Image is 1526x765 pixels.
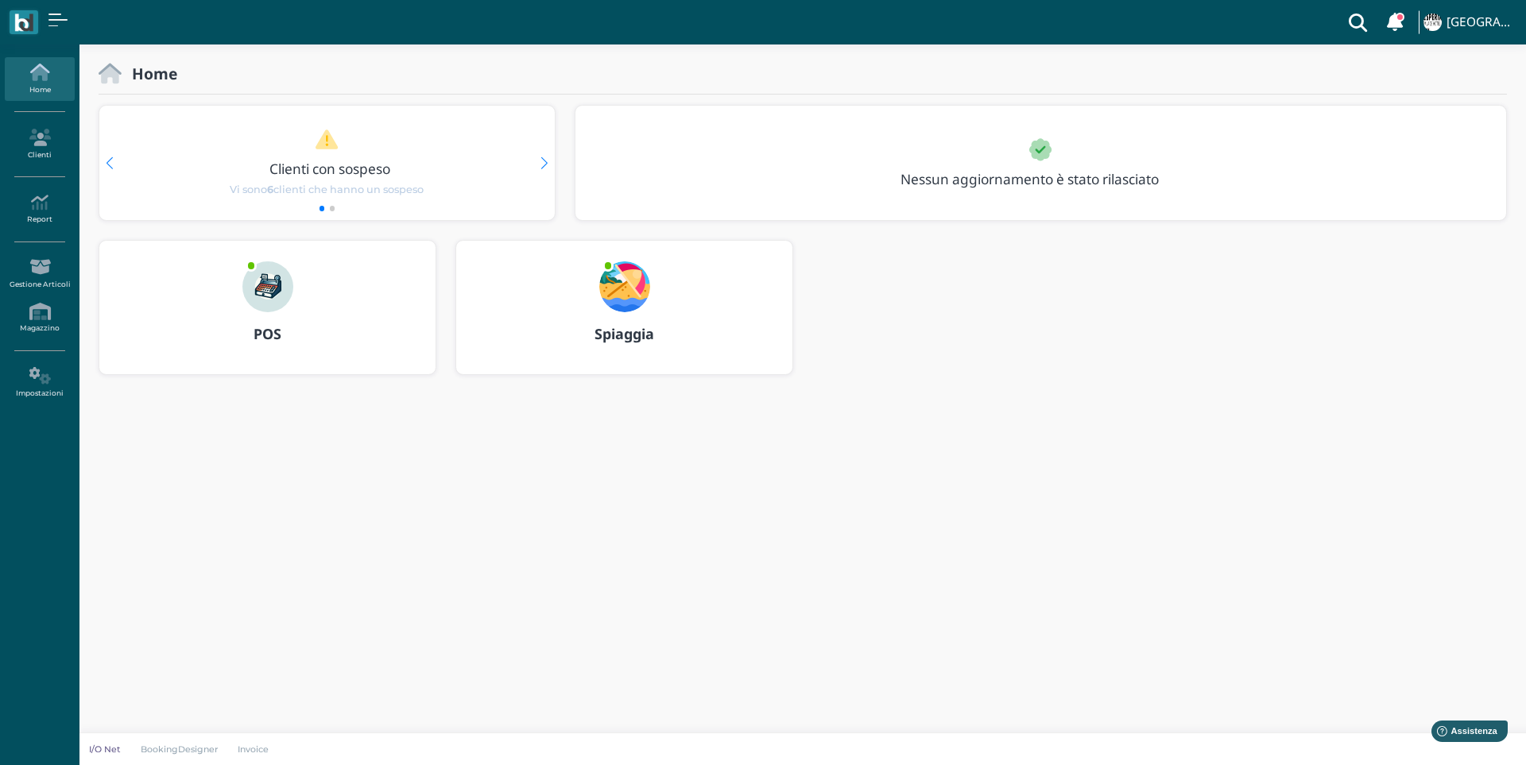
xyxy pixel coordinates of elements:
a: Gestione Articoli [5,252,74,296]
b: 6 [267,184,273,195]
b: Spiaggia [595,324,654,343]
img: logo [14,14,33,32]
div: Previous slide [106,157,113,169]
a: Impostazioni [5,361,74,404]
a: Clienti [5,122,74,166]
h2: Home [122,65,177,82]
a: Report [5,187,74,231]
div: 1 / 2 [99,106,555,220]
div: Next slide [540,157,548,169]
a: ... Spiaggia [455,240,793,394]
a: Clienti con sospeso Vi sono6clienti che hanno un sospeso [130,129,524,197]
a: ... [GEOGRAPHIC_DATA] [1421,3,1516,41]
h3: Nessun aggiornamento è stato rilasciato [891,172,1195,187]
a: Home [5,57,74,101]
iframe: Help widget launcher [1413,716,1512,751]
img: ... [1423,14,1441,31]
img: ... [242,261,293,312]
span: Assistenza [47,13,105,25]
h3: Clienti con sospeso [133,161,527,176]
h4: [GEOGRAPHIC_DATA] [1447,16,1516,29]
div: 1 / 1 [575,106,1506,220]
a: Magazzino [5,296,74,340]
span: Vi sono clienti che hanno un sospeso [230,182,424,197]
a: ... POS [99,240,436,394]
img: ... [599,261,650,312]
b: POS [254,324,281,343]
